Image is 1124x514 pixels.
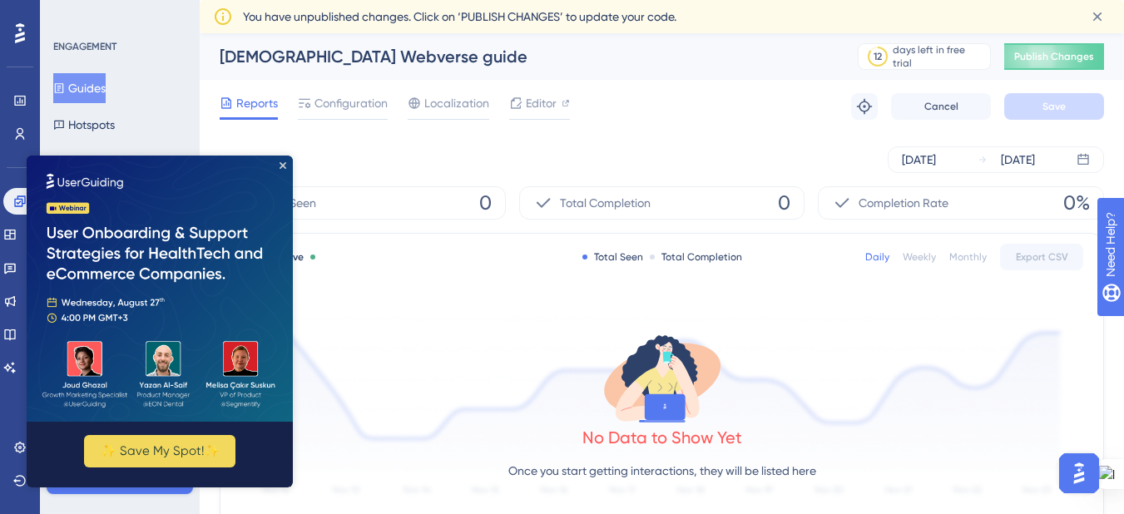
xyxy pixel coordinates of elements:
[1014,50,1094,63] span: Publish Changes
[1001,150,1035,170] div: [DATE]
[1004,43,1104,70] button: Publish Changes
[893,43,985,70] div: days left in free trial
[220,45,816,68] div: [DEMOGRAPHIC_DATA] Webverse guide
[891,93,991,120] button: Cancel
[53,110,115,140] button: Hotspots
[53,73,106,103] button: Guides
[508,461,816,481] p: Once you start getting interactions, they will be listed here
[39,4,104,24] span: Need Help?
[236,93,278,113] span: Reports
[314,93,388,113] span: Configuration
[1054,448,1104,498] iframe: UserGuiding AI Assistant Launcher
[874,50,882,63] div: 12
[1004,93,1104,120] button: Save
[560,193,651,213] span: Total Completion
[859,193,948,213] span: Completion Rate
[582,250,643,264] div: Total Seen
[1016,250,1068,264] span: Export CSV
[1063,190,1090,216] span: 0%
[949,250,987,264] div: Monthly
[903,250,936,264] div: Weekly
[53,40,116,53] div: ENGAGEMENT
[253,7,260,13] div: Close Preview
[650,250,742,264] div: Total Completion
[902,150,936,170] div: [DATE]
[778,190,790,216] span: 0
[53,146,110,176] button: Themes
[243,7,676,27] span: You have unpublished changes. Click on ‘PUBLISH CHANGES’ to update your code.
[479,190,492,216] span: 0
[1000,244,1083,270] button: Export CSV
[582,426,742,449] div: No Data to Show Yet
[865,250,889,264] div: Daily
[526,93,557,113] span: Editor
[1042,100,1066,113] span: Save
[424,93,489,113] span: Localization
[57,279,209,312] button: ✨ Save My Spot!✨
[924,100,958,113] span: Cancel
